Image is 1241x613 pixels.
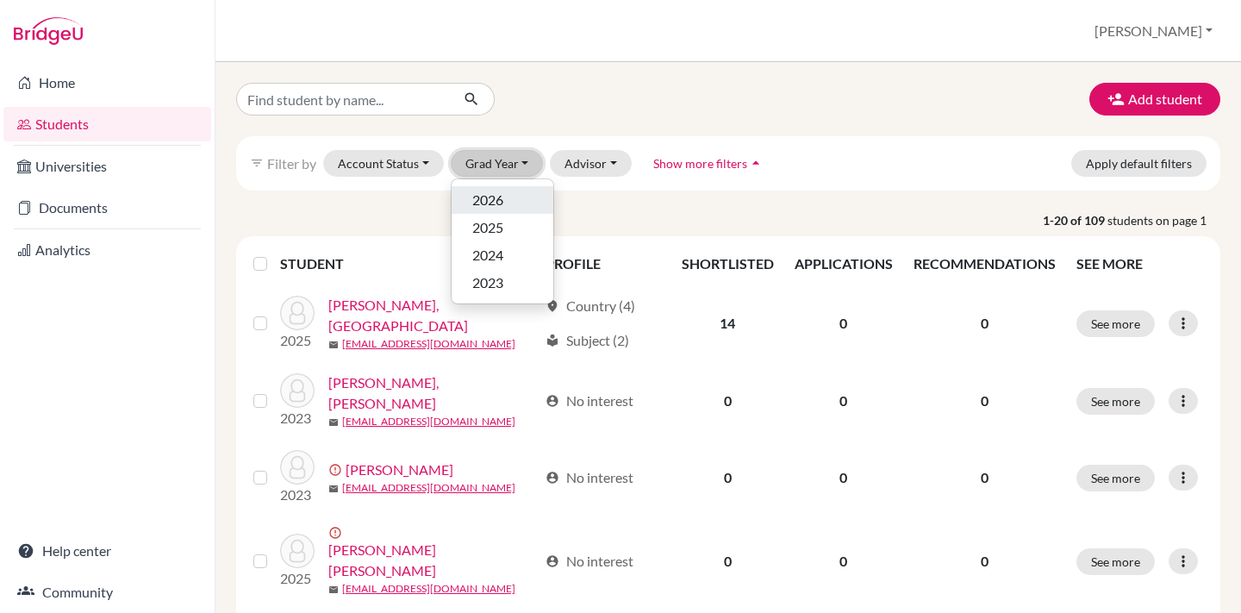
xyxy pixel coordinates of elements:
[1089,83,1220,116] button: Add student
[1076,388,1155,415] button: See more
[452,214,553,241] button: 2025
[1107,211,1220,229] span: students on page 1
[328,484,339,494] span: mail
[546,394,559,408] span: account_circle
[546,391,633,411] div: No interest
[267,155,316,172] span: Filter by
[546,467,633,488] div: No interest
[546,330,629,351] div: Subject (2)
[784,362,903,440] td: 0
[535,243,670,285] th: PROFILE
[342,581,515,597] a: [EMAIL_ADDRESS][DOMAIN_NAME]
[546,551,633,572] div: No interest
[3,66,211,100] a: Home
[250,156,264,170] i: filter_list
[914,467,1056,488] p: 0
[1076,465,1155,491] button: See more
[280,296,315,330] img: Abdalla Al Hosani, Meera
[472,190,503,210] span: 2026
[671,440,784,516] td: 0
[346,460,453,480] a: [PERSON_NAME]
[784,285,903,362] td: 0
[328,417,339,428] span: mail
[546,299,559,313] span: location_on
[1076,548,1155,575] button: See more
[328,526,346,540] span: error_outline
[451,150,544,177] button: Grad Year
[328,372,538,414] a: [PERSON_NAME], [PERSON_NAME]
[280,373,315,408] img: Abdulkareem Alhosani, Dana
[914,391,1056,411] p: 0
[328,295,538,336] a: [PERSON_NAME], [GEOGRAPHIC_DATA]
[342,414,515,429] a: [EMAIL_ADDRESS][DOMAIN_NAME]
[671,243,784,285] th: SHORTLISTED
[784,516,903,607] td: 0
[472,217,503,238] span: 2025
[546,296,635,316] div: Country (4)
[1043,211,1107,229] strong: 1-20 of 109
[671,516,784,607] td: 0
[747,154,764,172] i: arrow_drop_up
[328,585,339,595] span: mail
[451,178,554,304] div: Grad Year
[671,285,784,362] td: 14
[342,336,515,352] a: [EMAIL_ADDRESS][DOMAIN_NAME]
[14,17,83,45] img: Bridge-U
[1087,15,1220,47] button: [PERSON_NAME]
[546,334,559,347] span: local_library
[671,362,784,440] td: 0
[280,534,315,568] img: Abdul Khaleq Alhammadi, Hamda
[3,575,211,610] a: Community
[3,191,211,225] a: Documents
[546,471,559,485] span: account_circle
[280,330,315,351] p: 2025
[452,269,553,297] button: 2023
[3,149,211,184] a: Universities
[914,551,1056,572] p: 0
[280,485,315,505] p: 2023
[1066,243,1213,285] th: SEE MORE
[1071,150,1207,177] button: Apply default filters
[472,245,503,266] span: 2024
[280,243,535,285] th: STUDENT
[472,272,503,293] span: 2023
[3,534,211,568] a: Help center
[784,243,903,285] th: APPLICATIONS
[236,83,450,116] input: Find student by name...
[550,150,632,177] button: Advisor
[342,480,515,496] a: [EMAIL_ADDRESS][DOMAIN_NAME]
[328,340,339,350] span: mail
[784,440,903,516] td: 0
[328,540,538,581] a: [PERSON_NAME] [PERSON_NAME]
[452,186,553,214] button: 2026
[903,243,1066,285] th: RECOMMENDATIONS
[653,156,747,171] span: Show more filters
[3,233,211,267] a: Analytics
[280,408,315,428] p: 2023
[323,150,444,177] button: Account Status
[280,450,315,485] img: Abdulkhaleq Alhammadi, Mariam
[452,241,553,269] button: 2024
[1076,310,1155,337] button: See more
[328,463,346,477] span: error_outline
[3,107,211,141] a: Students
[280,568,315,589] p: 2025
[639,150,779,177] button: Show more filtersarrow_drop_up
[546,554,559,568] span: account_circle
[914,313,1056,334] p: 0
